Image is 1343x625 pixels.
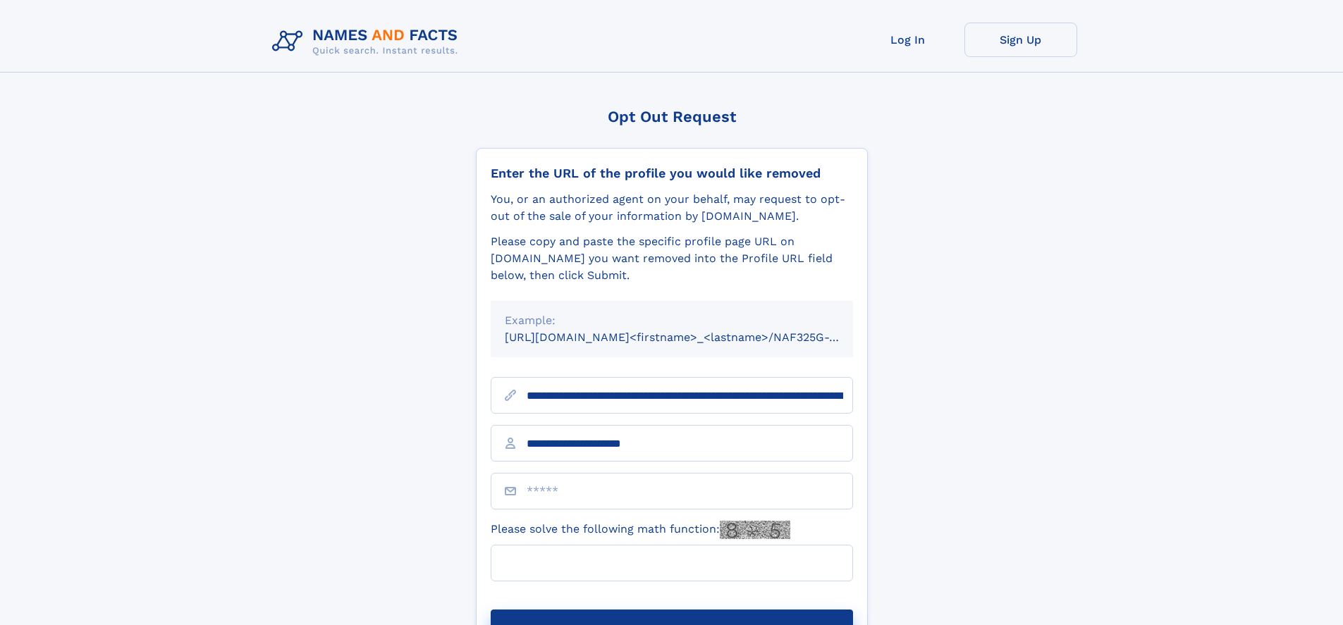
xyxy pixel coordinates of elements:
[505,330,880,344] small: [URL][DOMAIN_NAME]<firstname>_<lastname>/NAF325G-xxxxxxxx
[491,233,853,284] div: Please copy and paste the specific profile page URL on [DOMAIN_NAME] you want removed into the Pr...
[266,23,470,61] img: Logo Names and Facts
[505,312,839,329] div: Example:
[491,191,853,225] div: You, or an authorized agent on your behalf, may request to opt-out of the sale of your informatio...
[491,166,853,181] div: Enter the URL of the profile you would like removed
[964,23,1077,57] a: Sign Up
[476,108,868,125] div: Opt Out Request
[852,23,964,57] a: Log In
[491,521,790,539] label: Please solve the following math function:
